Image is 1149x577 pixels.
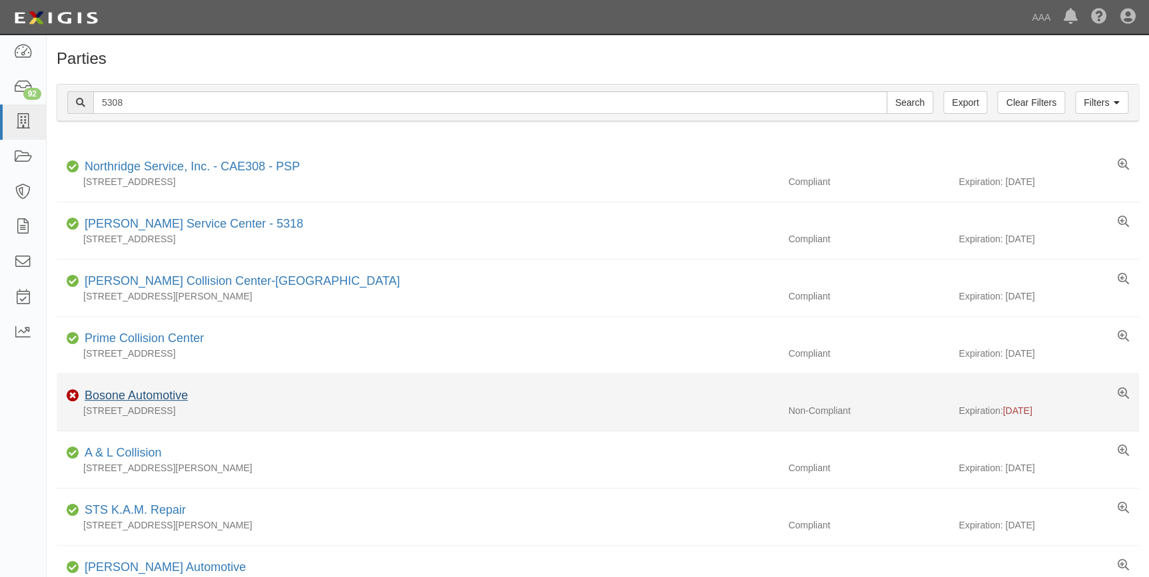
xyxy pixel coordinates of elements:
[79,273,400,290] div: Moody's Collision Center-Ellsworth
[85,274,400,288] a: [PERSON_NAME] Collision Center-[GEOGRAPHIC_DATA]
[958,461,1139,475] div: Expiration: [DATE]
[93,91,887,114] input: Search
[67,563,79,572] i: Compliant
[778,404,958,417] div: Non-Compliant
[1075,91,1128,114] a: Filters
[778,289,958,303] div: Compliant
[57,50,1139,67] h1: Parties
[79,387,188,405] div: Bosone Automotive
[778,347,958,360] div: Compliant
[1118,158,1129,172] a: View results summary
[67,277,79,286] i: Compliant
[79,445,161,462] div: A & L Collision
[85,503,186,516] a: STS K.A.M. Repair
[57,289,778,303] div: [STREET_ADDRESS][PERSON_NAME]
[958,232,1139,246] div: Expiration: [DATE]
[57,232,778,246] div: [STREET_ADDRESS]
[79,216,303,233] div: Drake's Service Center - 5318
[23,88,41,100] div: 92
[57,461,778,475] div: [STREET_ADDRESS][PERSON_NAME]
[57,518,778,532] div: [STREET_ADDRESS][PERSON_NAME]
[79,158,300,176] div: Northridge Service, Inc. - CAE308 - PSP
[10,6,102,30] img: logo-5460c22ac91f19d4615b14bd174203de0afe785f0fc80cf4dbbc73dc1793850b.png
[85,389,188,402] a: Bosone Automotive
[67,391,79,401] i: Non-Compliant
[778,232,958,246] div: Compliant
[997,91,1064,114] a: Clear Filters
[778,518,958,532] div: Compliant
[943,91,987,114] a: Export
[1118,273,1129,286] a: View results summary
[1118,445,1129,458] a: View results summary
[85,560,246,574] a: [PERSON_NAME] Automotive
[1118,387,1129,401] a: View results summary
[79,559,246,576] div: Taylor's Automotive
[1002,405,1032,416] span: [DATE]
[1118,216,1129,229] a: View results summary
[958,518,1139,532] div: Expiration: [DATE]
[958,175,1139,188] div: Expiration: [DATE]
[1118,559,1129,572] a: View results summary
[85,217,303,230] a: [PERSON_NAME] Service Center - 5318
[79,330,204,347] div: Prime Collision Center
[778,175,958,188] div: Compliant
[57,404,778,417] div: [STREET_ADDRESS]
[778,461,958,475] div: Compliant
[67,506,79,515] i: Compliant
[67,334,79,343] i: Compliant
[1091,9,1107,25] i: Help Center - Complianz
[57,347,778,360] div: [STREET_ADDRESS]
[67,162,79,172] i: Compliant
[958,404,1139,417] div: Expiration:
[958,289,1139,303] div: Expiration: [DATE]
[67,449,79,458] i: Compliant
[1118,330,1129,343] a: View results summary
[85,160,300,173] a: Northridge Service, Inc. - CAE308 - PSP
[79,502,186,519] div: STS K.A.M. Repair
[85,331,204,345] a: Prime Collision Center
[67,220,79,229] i: Compliant
[1025,4,1057,31] a: AAA
[57,175,778,188] div: [STREET_ADDRESS]
[1118,502,1129,515] a: View results summary
[85,446,161,459] a: A & L Collision
[887,91,933,114] input: Search
[958,347,1139,360] div: Expiration: [DATE]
